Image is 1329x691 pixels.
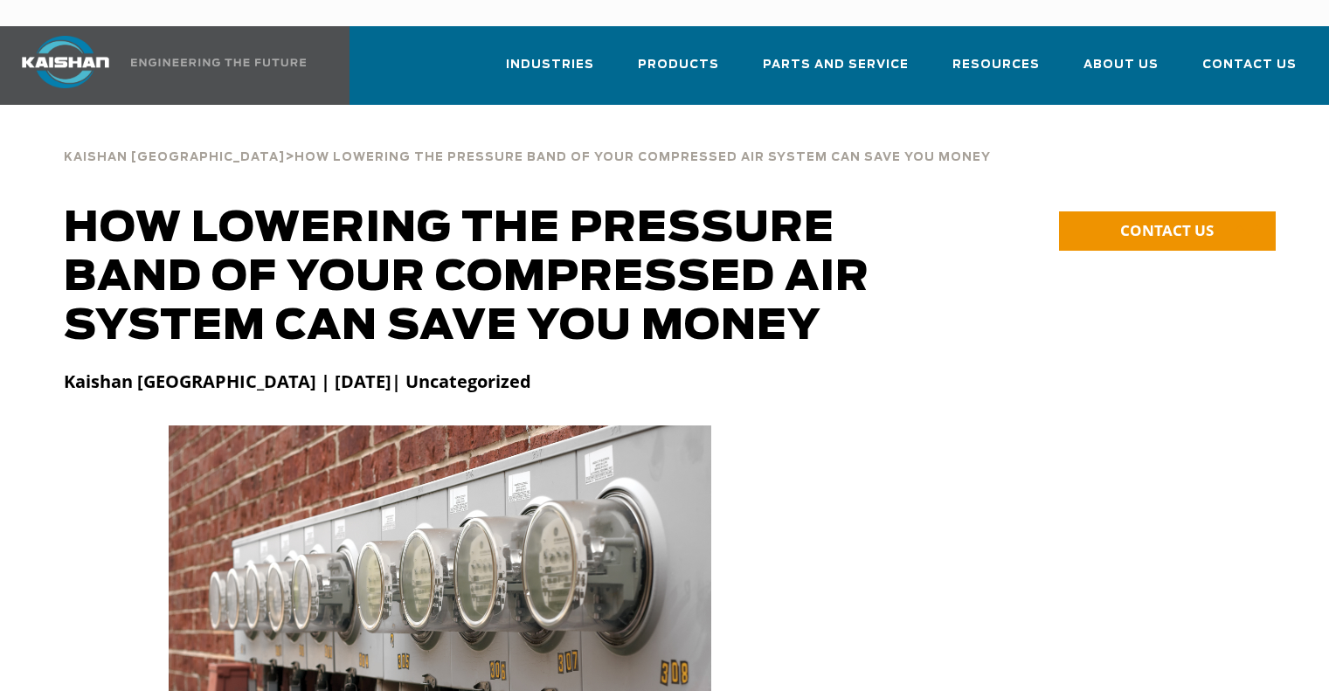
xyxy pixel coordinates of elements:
[638,55,719,75] span: Products
[952,55,1040,75] span: Resources
[64,131,991,171] div: >
[64,204,960,351] h1: How Lowering the Pressure Band of Your Compressed Air System Can Save You Money
[64,149,285,164] a: Kaishan [GEOGRAPHIC_DATA]
[64,370,531,393] strong: Kaishan [GEOGRAPHIC_DATA] | [DATE]| Uncategorized
[1083,55,1159,75] span: About Us
[763,42,909,101] a: Parts and Service
[64,152,285,163] span: Kaishan [GEOGRAPHIC_DATA]
[1059,211,1276,251] a: CONTACT US
[294,149,991,164] a: How Lowering the Pressure Band of Your Compressed Air System Can Save You Money
[1083,42,1159,101] a: About Us
[1202,42,1297,101] a: Contact Us
[294,152,991,163] span: How Lowering the Pressure Band of Your Compressed Air System Can Save You Money
[1120,220,1214,240] span: CONTACT US
[131,59,306,66] img: Engineering the future
[763,55,909,75] span: Parts and Service
[506,55,594,75] span: Industries
[952,42,1040,101] a: Resources
[1202,55,1297,75] span: Contact Us
[506,42,594,101] a: Industries
[638,42,719,101] a: Products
